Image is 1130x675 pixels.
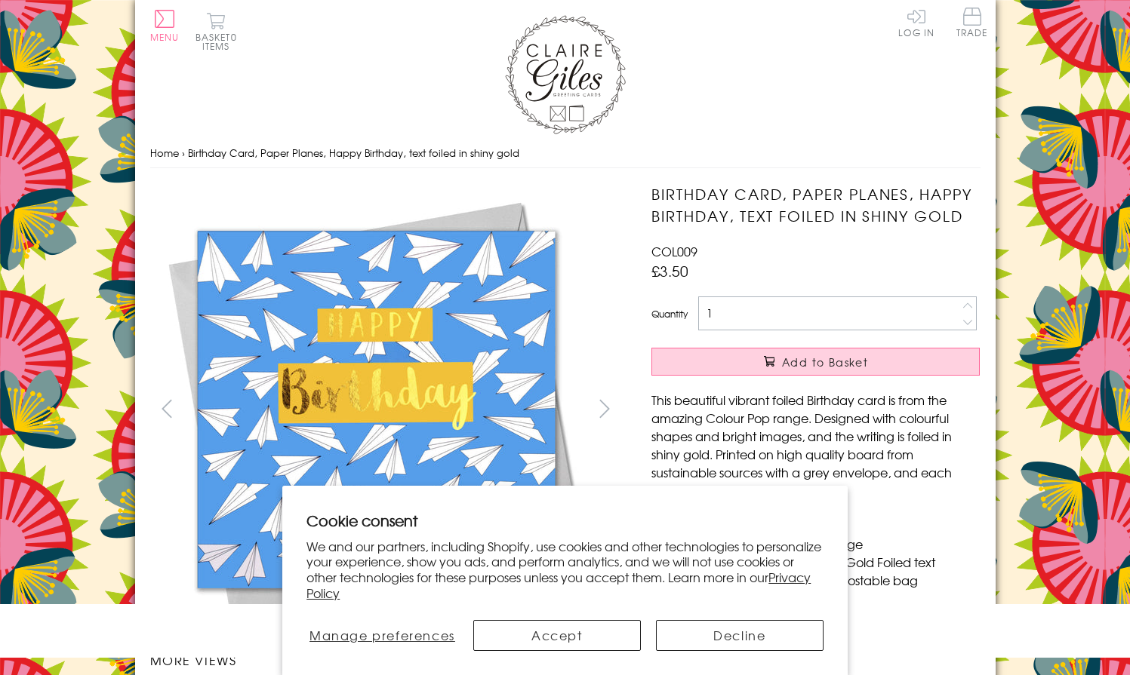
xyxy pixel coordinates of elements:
button: prev [150,391,184,425]
button: Manage preferences [306,620,457,651]
span: Trade [956,8,988,37]
p: We and our partners, including Shopify, use cookies and other technologies to personalize your ex... [306,538,824,601]
span: Menu [150,30,180,44]
a: Home [150,146,179,160]
a: Trade [956,8,988,40]
button: Decline [656,620,824,651]
span: COL009 [651,242,697,260]
span: › [182,146,185,160]
h3: More views [150,651,622,669]
label: Quantity [651,307,688,321]
button: Basket0 items [196,12,237,51]
img: Claire Giles Greetings Cards [505,15,626,134]
img: Birthday Card, Paper Planes, Happy Birthday, text foiled in shiny gold [149,183,602,636]
h2: Cookie consent [306,510,824,531]
span: Add to Basket [782,354,868,370]
nav: breadcrumbs [150,138,981,169]
a: Log In [898,8,934,37]
button: next [587,391,621,425]
button: Menu [150,10,180,41]
span: Manage preferences [309,626,455,644]
button: Add to Basket [651,348,980,376]
span: Birthday Card, Paper Planes, Happy Birthday, text foiled in shiny gold [188,146,519,160]
a: Privacy Policy [306,568,811,602]
h1: Birthday Card, Paper Planes, Happy Birthday, text foiled in shiny gold [651,183,980,227]
span: £3.50 [651,260,688,281]
img: Birthday Card, Paper Planes, Happy Birthday, text foiled in shiny gold [621,183,1074,636]
span: 0 items [202,30,237,53]
p: This beautiful vibrant foiled Birthday card is from the amazing Colour Pop range. Designed with c... [651,391,980,499]
button: Accept [473,620,641,651]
